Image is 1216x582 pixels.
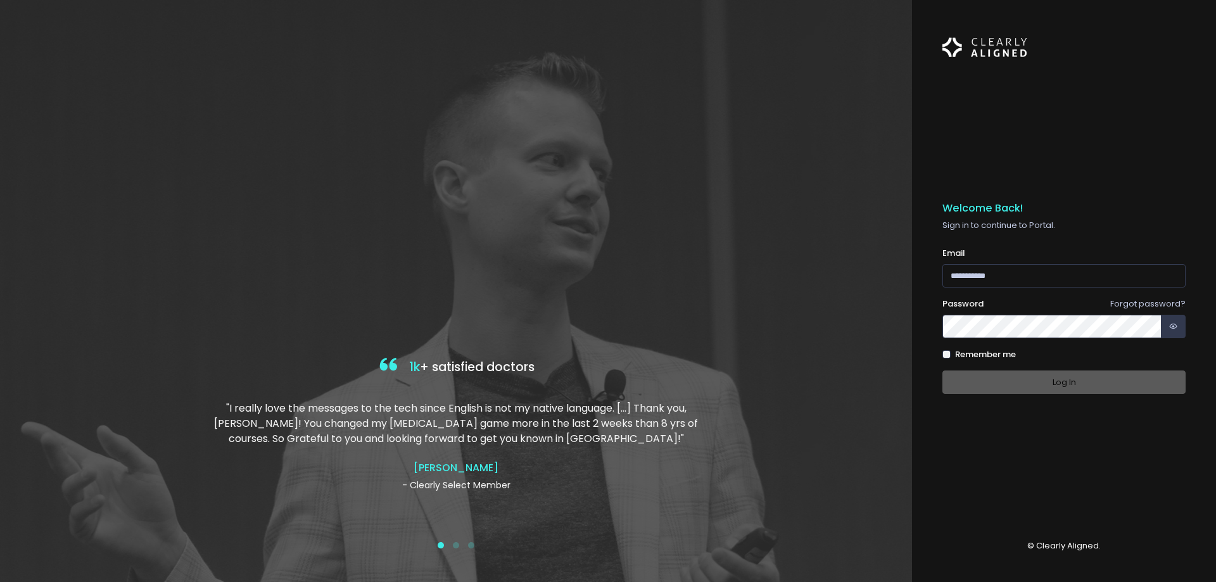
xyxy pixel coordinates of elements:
span: 1k [409,358,420,376]
p: Sign in to continue to Portal. [942,219,1186,232]
h4: [PERSON_NAME] [211,462,701,474]
label: Email [942,247,965,260]
p: © Clearly Aligned. [942,540,1186,552]
label: Remember me [955,348,1016,361]
label: Password [942,298,984,310]
img: Logo Horizontal [942,30,1027,65]
p: "I really love the messages to the tech since English is not my native language. […] Thank you, [... [211,401,701,446]
h4: + satisfied doctors [211,355,701,381]
a: Forgot password? [1110,298,1186,310]
h5: Welcome Back! [942,202,1186,215]
p: - Clearly Select Member [211,479,701,492]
